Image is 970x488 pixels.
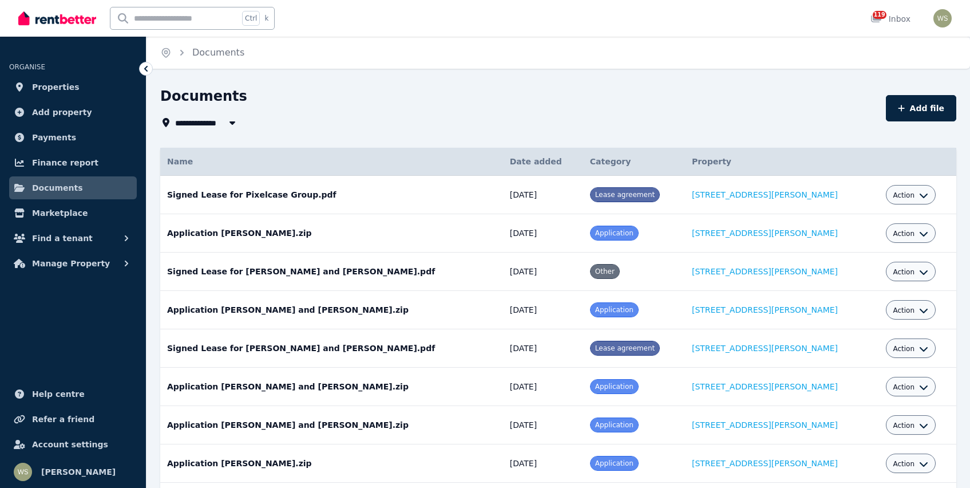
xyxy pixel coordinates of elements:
[264,14,268,23] span: k
[32,131,76,144] span: Payments
[503,148,583,176] th: Date added
[32,206,88,220] span: Marketplace
[9,76,137,99] a: Properties
[692,229,838,238] a: [STREET_ADDRESS][PERSON_NAME]
[9,252,137,275] button: Manage Property
[32,181,83,195] span: Documents
[893,383,914,392] span: Action
[893,344,914,353] span: Action
[503,406,583,444] td: [DATE]
[692,267,838,276] a: [STREET_ADDRESS][PERSON_NAME]
[32,231,93,245] span: Find a tenant
[503,214,583,253] td: [DATE]
[503,444,583,483] td: [DATE]
[32,412,94,426] span: Refer a friend
[893,191,928,200] button: Action
[893,459,928,469] button: Action
[9,227,137,250] button: Find a tenant
[9,383,137,406] a: Help centre
[242,11,260,26] span: Ctrl
[595,344,655,352] span: Lease agreement
[595,267,615,276] span: Other
[32,80,80,94] span: Properties
[160,291,503,329] td: Application [PERSON_NAME] and [PERSON_NAME].zip
[692,344,838,353] a: [STREET_ADDRESS][PERSON_NAME]
[160,406,503,444] td: Application [PERSON_NAME] and [PERSON_NAME].zip
[160,253,503,291] td: Signed Lease for [PERSON_NAME] and [PERSON_NAME].pdf
[9,126,137,149] a: Payments
[9,408,137,431] a: Refer a friend
[893,306,928,315] button: Action
[692,420,838,430] a: [STREET_ADDRESS][PERSON_NAME]
[893,459,914,469] span: Action
[503,368,583,406] td: [DATE]
[893,344,928,353] button: Action
[931,449,959,477] iframe: Intercom live chat
[32,387,85,401] span: Help centre
[933,9,952,27] img: Whitney Smith
[873,11,886,19] span: 119
[9,63,45,71] span: ORGANISE
[32,257,110,270] span: Manage Property
[32,105,92,119] span: Add property
[9,151,137,174] a: Finance report
[41,465,116,479] span: [PERSON_NAME]
[692,459,838,468] a: [STREET_ADDRESS][PERSON_NAME]
[160,444,503,483] td: Application [PERSON_NAME].zip
[18,10,96,27] img: RentBetter
[503,329,583,368] td: [DATE]
[893,306,914,315] span: Action
[692,305,838,314] a: [STREET_ADDRESS][PERSON_NAME]
[160,368,503,406] td: Application [PERSON_NAME] and [PERSON_NAME].zip
[9,202,137,225] a: Marketplace
[160,329,503,368] td: Signed Lease for [PERSON_NAME] and [PERSON_NAME].pdf
[595,306,634,314] span: Application
[893,383,928,392] button: Action
[595,421,634,429] span: Application
[595,191,655,199] span: Lease agreement
[9,433,137,456] a: Account settings
[893,191,914,200] span: Action
[32,438,108,451] span: Account settings
[893,229,914,238] span: Action
[160,214,503,253] td: Application [PERSON_NAME].zip
[893,267,928,277] button: Action
[9,176,137,199] a: Documents
[893,267,914,277] span: Action
[160,87,247,105] h1: Documents
[893,421,914,430] span: Action
[595,383,634,391] span: Application
[9,101,137,124] a: Add property
[167,157,193,166] span: Name
[147,37,258,69] nav: Breadcrumb
[32,156,98,170] span: Finance report
[192,47,244,58] a: Documents
[685,148,880,176] th: Property
[503,176,583,214] td: [DATE]
[160,176,503,214] td: Signed Lease for Pixelcase Group.pdf
[886,95,956,121] button: Add file
[870,13,910,25] div: Inbox
[14,463,32,481] img: Whitney Smith
[692,190,838,199] a: [STREET_ADDRESS][PERSON_NAME]
[893,421,928,430] button: Action
[503,253,583,291] td: [DATE]
[503,291,583,329] td: [DATE]
[583,148,685,176] th: Category
[595,229,634,237] span: Application
[595,459,634,467] span: Application
[893,229,928,238] button: Action
[692,382,838,391] a: [STREET_ADDRESS][PERSON_NAME]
